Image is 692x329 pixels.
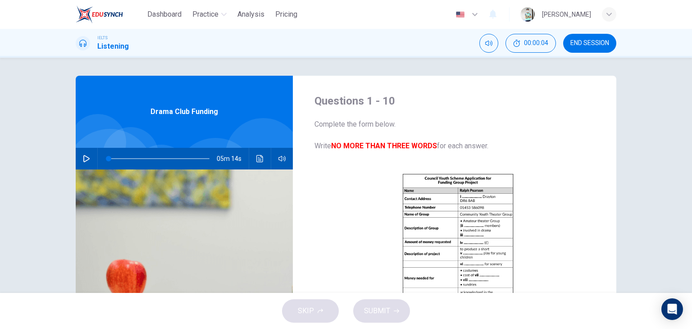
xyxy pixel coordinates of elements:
[150,106,218,117] span: Drama Club Funding
[76,5,144,23] a: EduSynch logo
[331,142,437,150] b: NO MORE THAN THREE WORDS
[97,41,129,52] h1: Listening
[563,34,616,53] button: END SESSION
[570,40,609,47] span: END SESSION
[661,298,683,320] div: Open Intercom Messenger
[237,9,264,20] span: Analysis
[275,9,297,20] span: Pricing
[272,6,301,23] button: Pricing
[76,5,123,23] img: EduSynch logo
[505,34,556,53] div: Hide
[192,9,219,20] span: Practice
[520,7,535,22] img: Profile picture
[542,9,591,20] div: [PERSON_NAME]
[147,9,182,20] span: Dashboard
[505,34,556,53] button: 00:00:04
[144,6,185,23] button: Dashboard
[234,6,268,23] button: Analysis
[253,148,267,169] button: Click to see the audio transcription
[217,148,249,169] span: 05m 14s
[479,34,498,53] div: Mute
[97,35,108,41] span: IELTS
[455,11,466,18] img: en
[189,6,230,23] button: Practice
[314,94,602,108] h4: Questions 1 - 10
[524,40,548,47] span: 00:00:04
[314,119,602,151] span: Complete the form below. Write for each answer.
